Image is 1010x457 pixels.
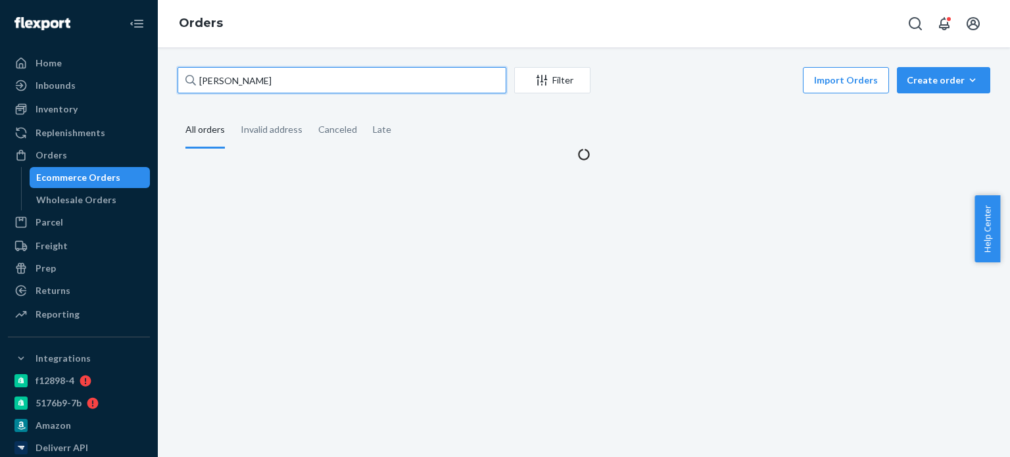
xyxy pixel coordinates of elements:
div: Deliverr API [36,441,88,454]
ol: breadcrumbs [168,5,233,43]
div: All orders [185,112,225,149]
div: Late [373,112,391,147]
div: Ecommerce Orders [36,171,120,184]
button: Filter [514,67,590,93]
a: Ecommerce Orders [30,167,151,188]
a: Prep [8,258,150,279]
div: Reporting [36,308,80,321]
a: Replenishments [8,122,150,143]
a: Amazon [8,415,150,436]
a: Freight [8,235,150,256]
div: Integrations [36,352,91,365]
div: Returns [36,284,70,297]
div: f12898-4 [36,374,74,387]
div: Orders [36,149,67,162]
a: Parcel [8,212,150,233]
div: Filter [515,74,590,87]
a: Reporting [8,304,150,325]
div: Parcel [36,216,63,229]
div: Replenishments [36,126,105,139]
div: Freight [36,239,68,253]
img: Flexport logo [14,17,70,30]
div: Create order [907,74,980,87]
a: Home [8,53,150,74]
div: Amazon [36,419,71,432]
a: f12898-4 [8,370,150,391]
div: Canceled [318,112,357,147]
div: Invalid address [241,112,302,147]
a: Inventory [8,99,150,120]
a: Orders [179,16,223,30]
button: Open account menu [960,11,986,37]
button: Open Search Box [902,11,928,37]
a: Wholesale Orders [30,189,151,210]
a: Returns [8,280,150,301]
button: Import Orders [803,67,889,93]
button: Help Center [974,195,1000,262]
button: Close Navigation [124,11,150,37]
a: 5176b9-7b [8,393,150,414]
button: Open notifications [931,11,957,37]
div: Prep [36,262,56,275]
a: Orders [8,145,150,166]
div: Wholesale Orders [36,193,116,206]
button: Integrations [8,348,150,369]
div: Inventory [36,103,78,116]
a: Inbounds [8,75,150,96]
button: Create order [897,67,990,93]
div: 5176b9-7b [36,397,82,410]
div: Inbounds [36,79,76,92]
input: Search orders [178,67,506,93]
div: Home [36,57,62,70]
